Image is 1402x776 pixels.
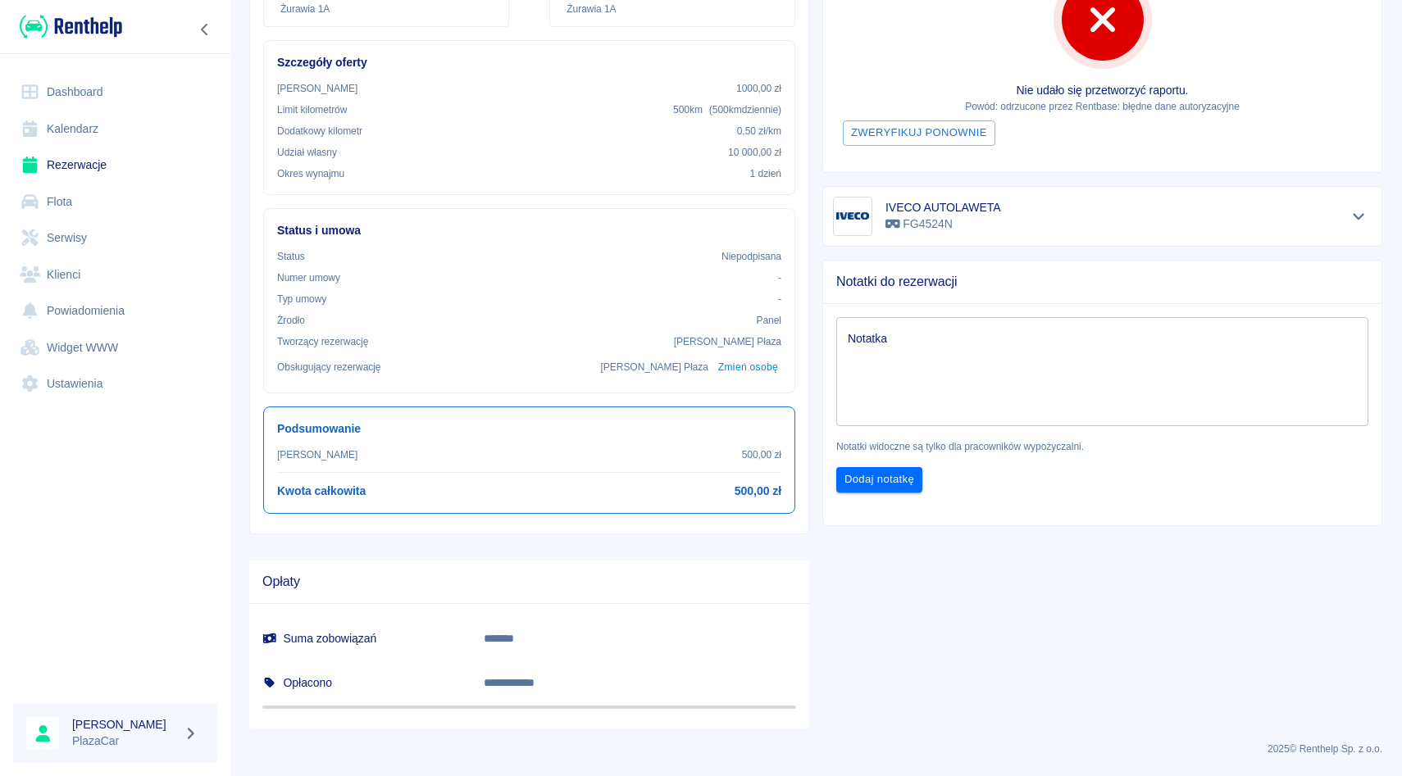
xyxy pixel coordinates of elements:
[277,145,337,160] p: Udział własny
[843,120,995,146] button: Zweryfikuj ponownie
[277,102,347,117] p: Limit kilometrów
[885,199,1001,216] h6: IVECO AUTOLAWETA
[601,360,708,374] p: [PERSON_NAME] Płaza
[674,334,781,349] p: [PERSON_NAME] Płaza
[262,674,457,691] h6: Opłacono
[742,447,781,462] p: 500,00 zł
[13,329,217,366] a: Widget WWW
[836,200,869,233] img: Image
[673,102,781,117] p: 500 km
[728,145,781,160] p: 10 000,00 zł
[277,249,305,264] p: Status
[277,166,344,181] p: Okres wynajmu
[778,270,781,285] p: -
[262,630,457,647] h6: Suma zobowiązań
[277,81,357,96] p: [PERSON_NAME]
[249,742,1382,756] p: 2025 © Renthelp Sp. z o.o.
[13,147,217,184] a: Rezerwacje
[737,124,781,138] p: 0,50 zł /km
[709,104,781,116] span: ( 500 km dziennie )
[13,13,122,40] a: Renthelp logo
[13,74,217,111] a: Dashboard
[735,483,781,500] h6: 500,00 zł
[277,124,362,138] p: Dodatkowy kilometr
[262,574,796,590] span: Opłaty
[757,313,782,328] p: Panel
[277,222,781,239] h6: Status i umowa
[13,365,217,402] a: Ustawienia
[778,292,781,306] p: -
[72,716,177,733] h6: [PERSON_NAME]
[721,249,781,264] p: Niepodpisana
[13,220,217,256] a: Serwisy
[277,447,357,462] p: [PERSON_NAME]
[277,360,381,374] p: Obsługujący rezerwację
[277,483,366,500] h6: Kwota całkowita
[13,111,217,147] a: Kalendarz
[736,81,781,96] p: 1000,00 zł
[836,467,922,492] button: Dodaj notatkę
[13,184,217,220] a: Flota
[277,292,326,306] p: Typ umowy
[567,2,778,16] p: Żurawia 1A
[13,256,217,293] a: Klienci
[750,166,781,181] p: 1 dzień
[193,19,217,40] button: Zwiń nawigację
[836,82,1368,99] p: Nie udało się przetworzyć raportu.
[277,334,368,349] p: Tworzący rezerwację
[715,356,781,379] button: Zmień osobę
[885,216,1001,233] p: FG4524N
[836,439,1368,454] p: Notatki widoczne są tylko dla pracowników wypożyczalni.
[277,54,781,71] h6: Szczegóły oferty
[277,420,781,438] h6: Podsumowanie
[277,313,305,328] p: Żrodło
[280,2,492,16] p: Żurawia 1A
[1345,205,1372,228] button: Pokaż szczegóły
[262,706,796,709] span: Nadpłata: 0,00 zł
[13,293,217,329] a: Powiadomienia
[20,13,122,40] img: Renthelp logo
[836,274,1368,290] span: Notatki do rezerwacji
[277,270,340,285] p: Numer umowy
[836,99,1368,114] p: Powód: odrzucone przez Rentbase: błędne dane autoryzacyjne
[72,733,177,750] p: PlazaCar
